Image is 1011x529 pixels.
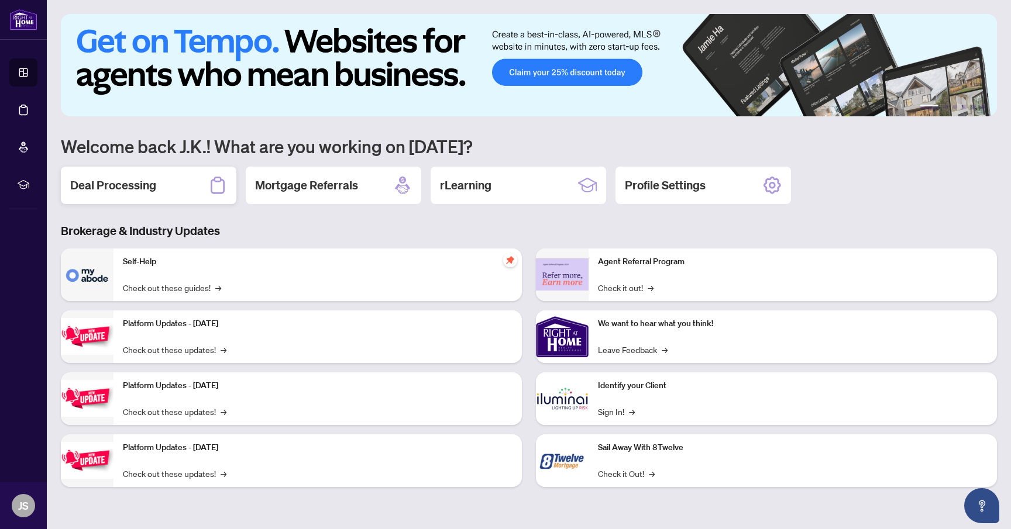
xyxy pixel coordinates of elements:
h2: Mortgage Referrals [255,177,358,193]
p: Platform Updates - [DATE] [123,441,513,454]
h1: Welcome back J.K.! What are you working on [DATE]? [61,135,997,157]
a: Check out these guides!→ [123,281,221,294]
span: pushpin [503,253,517,267]
span: → [649,467,655,480]
button: 2 [943,105,948,109]
h2: rLearning [440,177,491,193]
button: 3 [952,105,957,109]
p: We want to hear what you think! [598,317,988,330]
button: 1 [920,105,938,109]
a: Check it out!→ [598,281,654,294]
img: Slide 0 [61,14,997,116]
span: → [662,343,668,356]
p: Platform Updates - [DATE] [123,317,513,330]
a: Check it Out!→ [598,467,655,480]
img: logo [9,9,37,30]
p: Self-Help [123,255,513,268]
a: Leave Feedback→ [598,343,668,356]
img: Agent Referral Program [536,258,589,291]
span: → [221,467,226,480]
p: Identify your Client [598,379,988,392]
img: Platform Updates - July 21, 2025 [61,318,114,355]
button: 6 [981,105,985,109]
span: → [629,405,635,418]
img: Platform Updates - July 8, 2025 [61,380,114,417]
img: Identify your Client [536,372,589,425]
button: Open asap [964,488,999,523]
h2: Deal Processing [70,177,156,193]
img: Sail Away With 8Twelve [536,434,589,487]
h2: Profile Settings [625,177,706,193]
h3: Brokerage & Industry Updates [61,223,997,239]
a: Check out these updates!→ [123,343,226,356]
img: Self-Help [61,248,114,301]
span: → [215,281,221,294]
p: Agent Referral Program [598,255,988,268]
span: → [221,405,226,418]
a: Check out these updates!→ [123,467,226,480]
span: → [221,343,226,356]
p: Sail Away With 8Twelve [598,441,988,454]
img: We want to hear what you think! [536,310,589,363]
button: 5 [971,105,976,109]
span: → [648,281,654,294]
button: 4 [962,105,967,109]
a: Sign In!→ [598,405,635,418]
p: Platform Updates - [DATE] [123,379,513,392]
img: Platform Updates - June 23, 2025 [61,442,114,479]
span: JS [18,497,29,514]
a: Check out these updates!→ [123,405,226,418]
